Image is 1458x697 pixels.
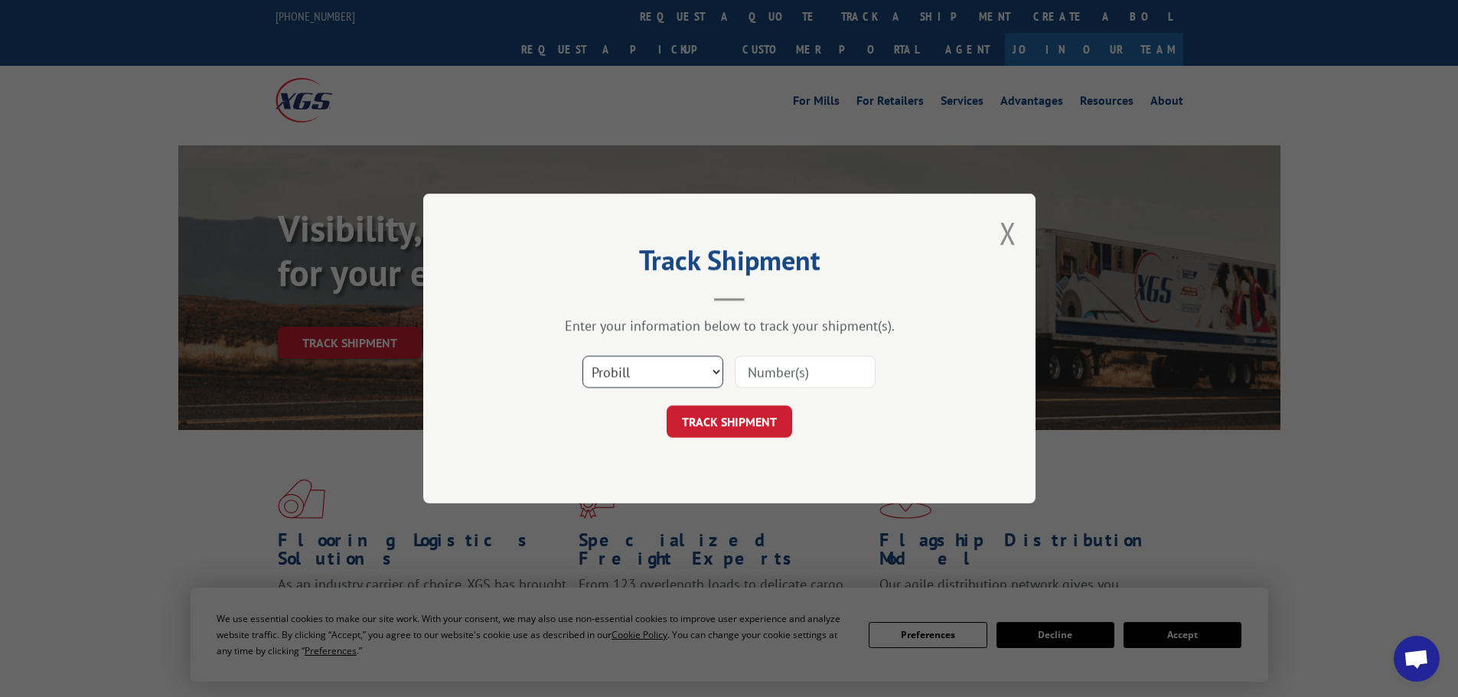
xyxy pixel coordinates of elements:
[500,249,959,278] h2: Track Shipment
[735,356,876,388] input: Number(s)
[1000,213,1016,253] button: Close modal
[667,405,792,438] button: TRACK SHIPMENT
[500,317,959,334] div: Enter your information below to track your shipment(s).
[1394,636,1440,682] div: Open chat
